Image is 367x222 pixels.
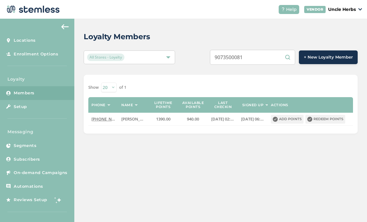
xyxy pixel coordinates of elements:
[156,116,170,122] span: 1390.00
[210,50,295,65] input: Search
[299,50,358,64] button: + New Loyalty Member
[151,101,175,109] label: Lifetime points
[187,116,199,122] span: 940.00
[181,101,205,109] label: Available points
[211,101,235,109] label: Last checkin
[358,8,362,11] img: icon_down-arrow-small-66adaf34.svg
[268,97,353,113] th: Actions
[135,104,138,106] img: icon-sort-1e1d7615.svg
[14,37,36,44] span: Locations
[91,116,115,122] label: (907) 350-0081
[14,156,40,163] span: Subscribers
[14,183,43,190] span: Automations
[14,104,27,110] span: Setup
[14,170,67,176] span: On-demand Campaigns
[5,3,60,16] img: logo-dark-0685b13c.svg
[286,6,297,13] span: Help
[242,103,264,107] label: Signed up
[181,116,205,122] label: 940.00
[211,116,240,122] span: [DATE] 02:36:58
[14,90,35,96] span: Members
[121,116,145,122] label: Karen W
[91,116,127,122] span: [PHONE_NUMBER]
[241,116,265,122] label: 2024-05-31 06:01:23
[305,115,345,124] button: Redeem points
[271,115,304,124] button: Add points
[91,103,105,107] label: Phone
[52,194,64,206] img: glitter-stars-b7820f95.gif
[265,104,268,106] img: icon-sort-1e1d7615.svg
[84,31,150,42] h2: Loyalty Members
[88,84,99,91] label: Show
[151,116,175,122] label: 1390.00
[211,116,235,122] label: 2025-07-16 02:36:58
[336,192,367,222] iframe: Chat Widget
[119,84,126,91] label: of 1
[14,51,58,57] span: Enrollment Options
[304,6,326,13] div: VENDOR
[304,54,353,60] span: + New Loyalty Member
[281,7,285,11] img: icon-help-white-03924b79.svg
[121,116,153,122] span: [PERSON_NAME]
[328,6,356,13] p: Uncle Herbs
[61,24,69,29] img: icon-arrow-back-accent-c549486e.svg
[121,103,133,107] label: Name
[87,54,124,61] span: All Stores - Loyalty
[107,104,110,106] img: icon-sort-1e1d7615.svg
[14,143,36,149] span: Segments
[14,197,47,203] span: Reviews Setup
[241,116,270,122] span: [DATE] 06:01:23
